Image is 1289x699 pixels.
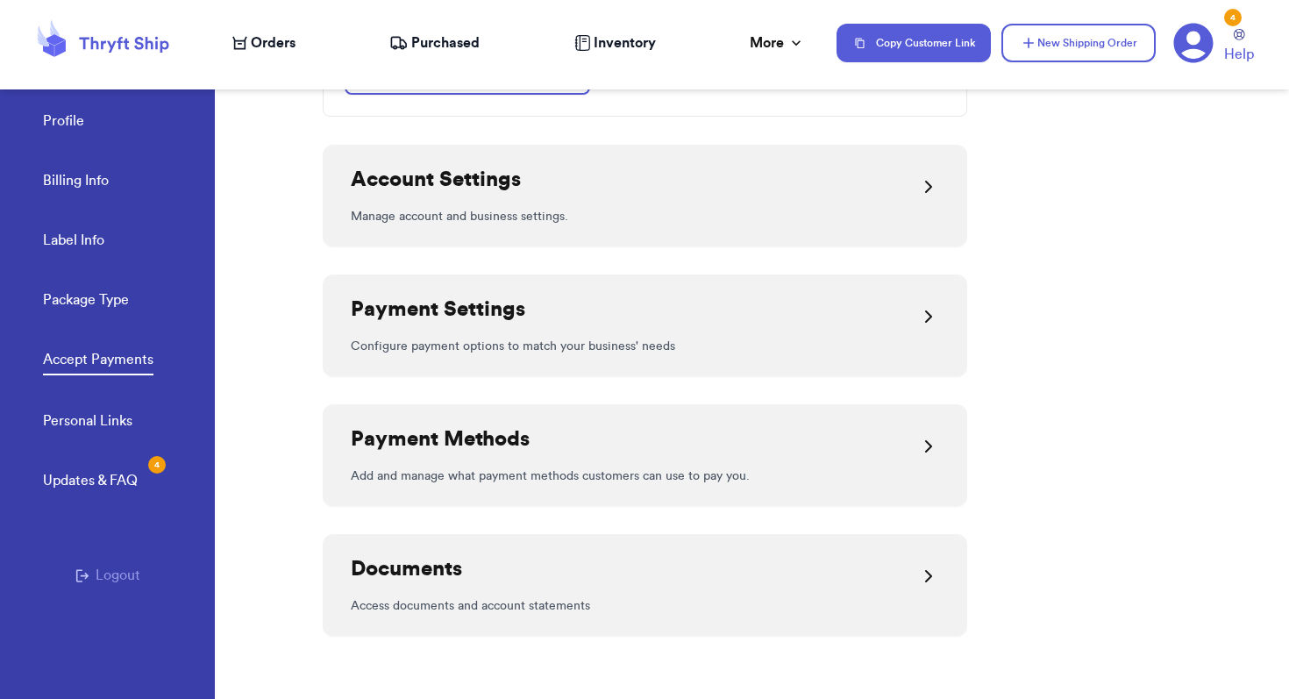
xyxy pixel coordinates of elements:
span: Orders [251,32,296,53]
a: Orders [232,32,296,53]
a: Inventory [574,32,656,53]
a: Purchased [389,32,480,53]
a: Help [1224,29,1254,65]
div: 4 [1224,9,1242,26]
span: Purchased [411,32,480,53]
a: Updates & FAQ4 [43,470,138,495]
a: Billing Info [43,170,109,195]
p: Access documents and account statements [351,597,939,615]
div: Updates & FAQ [43,470,138,491]
a: Accept Payments [43,349,153,375]
p: Manage account and business settings. [351,208,939,225]
button: Logout [75,565,140,586]
h2: Payment Methods [351,425,530,453]
a: Package Type [43,289,129,314]
a: Label Info [43,230,104,254]
h2: Documents [351,555,462,583]
p: Add and manage what payment methods customers can use to pay you. [351,467,939,485]
p: Configure payment options to match your business' needs [351,338,939,355]
div: More [750,32,805,53]
span: Inventory [594,32,656,53]
button: Copy Customer Link [837,24,991,62]
span: Help [1224,44,1254,65]
a: Profile [43,111,84,135]
h2: Payment Settings [351,296,525,324]
h2: Account Settings [351,166,521,194]
div: 4 [148,456,166,474]
button: New Shipping Order [1001,24,1156,62]
a: 4 [1173,23,1214,63]
a: Personal Links [43,410,132,435]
